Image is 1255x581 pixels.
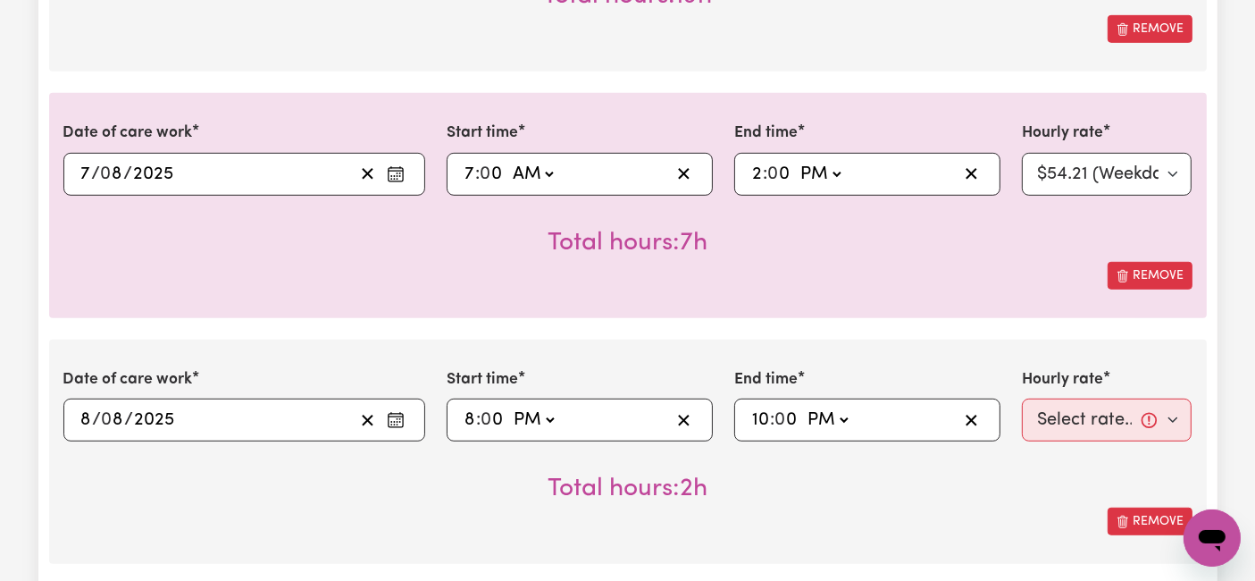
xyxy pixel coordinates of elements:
[481,411,491,429] span: 0
[751,161,763,188] input: --
[125,410,134,430] span: /
[124,164,133,184] span: /
[481,161,504,188] input: --
[1108,508,1192,535] button: Remove this shift
[133,161,175,188] input: ----
[767,165,778,183] span: 0
[1108,262,1192,290] button: Remove this shift
[80,407,93,434] input: --
[92,164,101,184] span: /
[103,407,125,434] input: --
[93,410,102,430] span: /
[734,122,798,145] label: End time
[734,368,798,392] label: End time
[548,231,707,256] span: Total hours worked: 7 hours
[768,161,791,188] input: --
[447,122,518,145] label: Start time
[354,407,381,434] button: Clear date
[381,407,410,434] button: Enter the date of care work
[480,165,490,183] span: 0
[476,410,481,430] span: :
[63,122,193,145] label: Date of care work
[1108,15,1192,43] button: Remove this shift
[464,407,476,434] input: --
[751,407,770,434] input: --
[102,411,113,429] span: 0
[763,164,767,184] span: :
[1022,368,1103,392] label: Hourly rate
[102,161,124,188] input: --
[481,407,505,434] input: --
[354,161,381,188] button: Clear date
[381,161,410,188] button: Enter the date of care work
[775,407,799,434] input: --
[774,411,785,429] span: 0
[475,164,480,184] span: :
[1022,122,1103,145] label: Hourly rate
[101,165,112,183] span: 0
[548,476,707,501] span: Total hours worked: 2 hours
[770,410,774,430] span: :
[464,161,475,188] input: --
[80,161,92,188] input: --
[447,368,518,392] label: Start time
[134,407,176,434] input: ----
[63,368,193,392] label: Date of care work
[1184,509,1241,567] iframe: Button to launch messaging window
